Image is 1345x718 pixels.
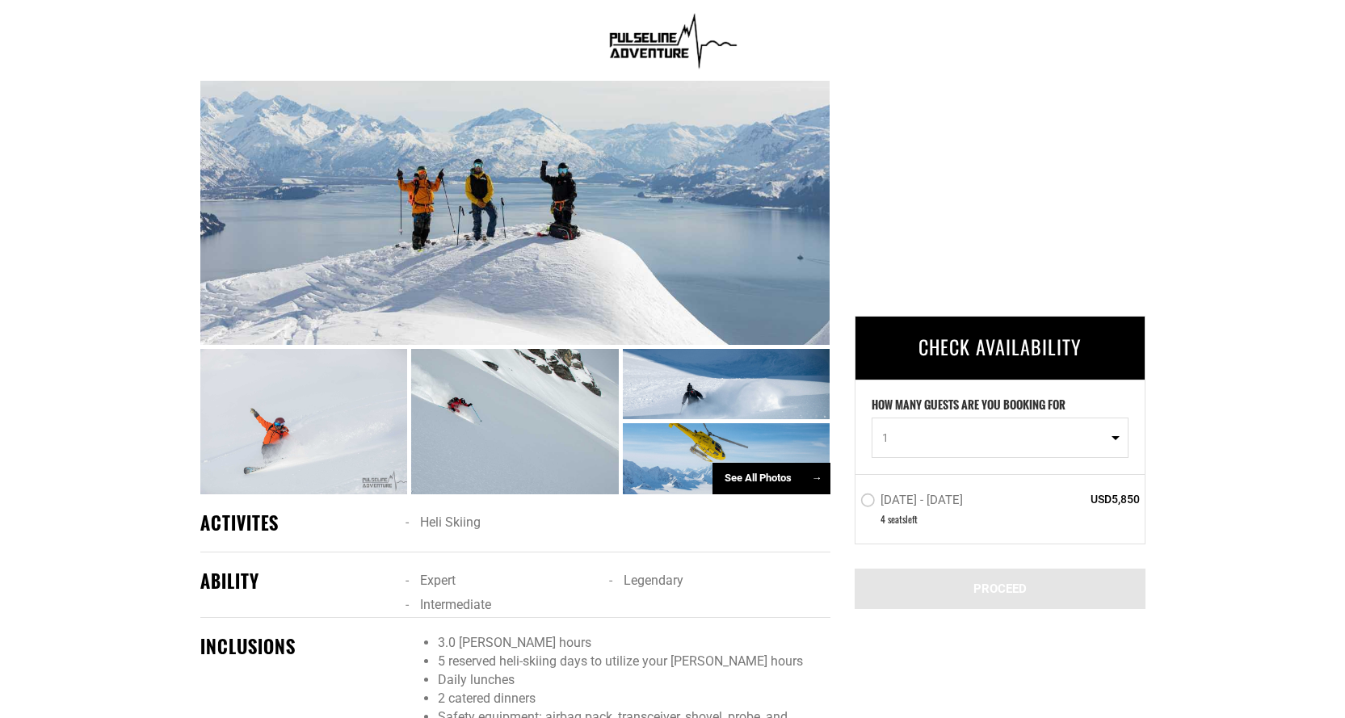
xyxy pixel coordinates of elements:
[888,512,918,526] span: seat left
[872,418,1129,458] button: 1
[438,653,830,671] li: 5 reserved heli-skiing days to utilize your [PERSON_NAME] hours
[812,472,822,484] span: →
[882,430,1108,446] span: 1
[438,671,830,690] li: Daily lunches
[603,8,742,73] img: 1638909355.png
[918,333,1082,362] span: CHECK AVAILABILITY
[712,463,830,494] div: See All Photos
[1023,491,1141,507] span: USD5,850
[420,514,481,530] span: Heli Skiing
[200,510,394,535] div: ACTIVITES
[881,512,885,526] span: 4
[420,573,456,588] span: Expert
[860,493,967,512] label: [DATE] - [DATE]
[902,512,906,526] span: s
[624,573,683,588] span: Legendary
[200,569,394,594] div: ABILITY
[438,690,830,708] li: 2 catered dinners
[420,597,491,612] span: Intermediate
[200,634,394,659] div: INCLUSIONS
[438,634,830,653] li: 3.0 [PERSON_NAME] hours
[872,397,1065,418] label: HOW MANY GUESTS ARE YOU BOOKING FOR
